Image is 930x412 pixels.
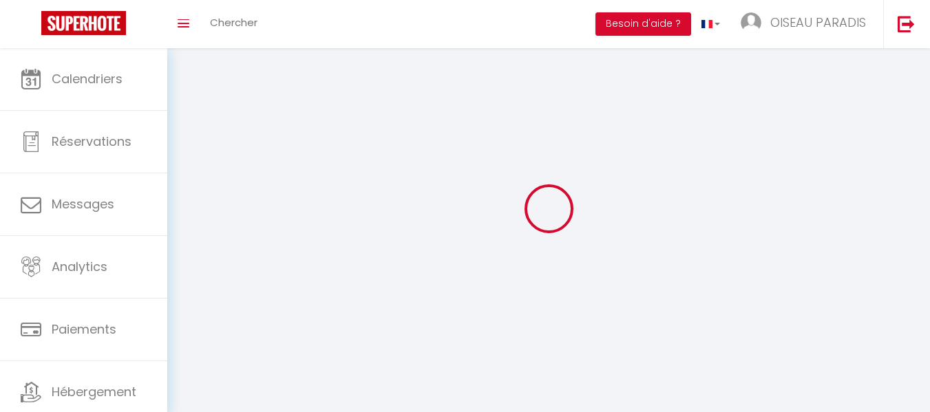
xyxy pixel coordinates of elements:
[52,258,107,275] span: Analytics
[11,6,52,47] button: Ouvrir le widget de chat LiveChat
[741,12,761,33] img: ...
[41,11,126,35] img: Super Booking
[770,14,866,31] span: OISEAU PARADIS
[898,15,915,32] img: logout
[52,383,136,400] span: Hébergement
[52,195,114,213] span: Messages
[210,15,257,30] span: Chercher
[52,133,131,150] span: Réservations
[52,321,116,338] span: Paiements
[595,12,691,36] button: Besoin d'aide ?
[52,70,123,87] span: Calendriers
